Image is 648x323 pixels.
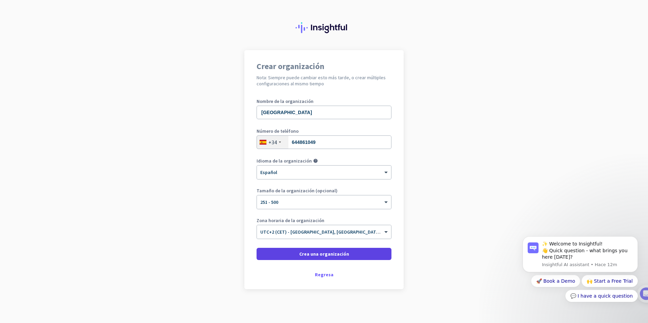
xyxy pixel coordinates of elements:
[257,272,391,277] div: Regresa
[299,251,349,257] span: Crea una organización
[313,158,318,163] i: help
[296,22,352,33] img: Insightful
[257,218,391,223] label: Zona horaria de la organización
[257,106,391,119] input: ¿Cuál es el nombre de su empresa?
[257,74,391,87] h2: Nota: Siempre puede cambiar esto más tarde, o crear múltiples configuraciones al mismo tiempo
[257,135,391,149] input: 810 12 34 56
[257,158,312,163] label: Idioma de la organización
[257,129,391,133] label: Número de teléfono
[257,99,391,104] label: Nombre de la organización
[257,248,391,260] button: Crea una organización
[268,139,277,146] div: +34
[257,188,391,193] label: Tamaño de la organización (opcional)
[257,62,391,70] h1: Crear organización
